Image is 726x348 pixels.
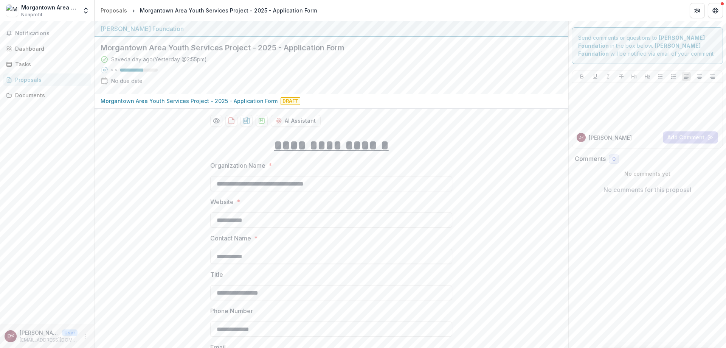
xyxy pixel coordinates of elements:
button: Preview 0685ea58-6e31-4c07-aa7c-11e2054b639d-0.pdf [210,115,222,127]
div: Dashboard [15,45,85,53]
p: Organization Name [210,161,265,170]
div: Proposals [101,6,127,14]
div: Tasks [15,60,85,68]
p: User [62,329,78,336]
span: Notifications [15,30,88,37]
p: [EMAIL_ADDRESS][DOMAIN_NAME] [20,337,78,343]
p: No comments for this proposal [603,185,691,194]
button: Bullet List [656,72,665,81]
button: Strike [617,72,626,81]
button: Partners [690,3,705,18]
div: Send comments or questions to in the box below. will be notified via email of your comment. [572,27,723,64]
div: [PERSON_NAME] Foundation [101,24,562,33]
h2: Comments [575,155,606,162]
div: Danny Trejo <maysp160@gmail.com> [8,334,14,339]
div: Saved a day ago ( Yesterday @ 2:55pm ) [111,55,207,63]
p: No comments yet [575,170,720,178]
button: Ordered List [669,72,678,81]
div: Proposals [15,76,85,84]
span: Nonprofit [21,11,42,18]
div: No due date [111,77,143,85]
button: Align Left [682,72,691,81]
h2: Morgantown Area Youth Services Project - 2025 - Application Form [101,43,550,52]
button: Align Right [708,72,717,81]
p: 61 % [111,67,117,73]
button: Get Help [708,3,723,18]
button: Heading 2 [643,72,652,81]
p: Contact Name [210,234,251,243]
p: Title [210,270,223,279]
p: Phone Number [210,306,253,315]
button: Bold [577,72,586,81]
nav: breadcrumb [98,5,320,16]
div: Danny Trejo <maysp160@gmail.com> [579,136,584,139]
p: [PERSON_NAME] [589,134,632,142]
button: Align Center [695,72,704,81]
button: Heading 1 [630,72,639,81]
a: Dashboard [3,42,91,55]
p: [PERSON_NAME] <[EMAIL_ADDRESS][DOMAIN_NAME]> [20,329,59,337]
p: Website [210,197,234,206]
button: Add Comment [663,131,718,144]
button: AI Assistant [271,115,321,127]
a: Documents [3,89,91,101]
button: download-proposal [240,115,253,127]
div: Morgantown Area Youth Services Project [21,3,78,11]
img: Morgantown Area Youth Services Project [6,5,18,17]
span: 0 [612,156,616,162]
button: download-proposal [256,115,268,127]
div: Documents [15,91,85,99]
div: Morgantown Area Youth Services Project - 2025 - Application Form [140,6,317,14]
button: Notifications [3,27,91,39]
button: download-proposal [225,115,237,127]
a: Proposals [3,73,91,86]
a: Tasks [3,58,91,70]
a: Proposals [98,5,130,16]
button: Underline [591,72,600,81]
p: Morgantown Area Youth Services Project - 2025 - Application Form [101,97,278,105]
button: Italicize [603,72,613,81]
button: More [81,332,90,341]
button: Open entity switcher [81,3,91,18]
span: Draft [281,97,300,105]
